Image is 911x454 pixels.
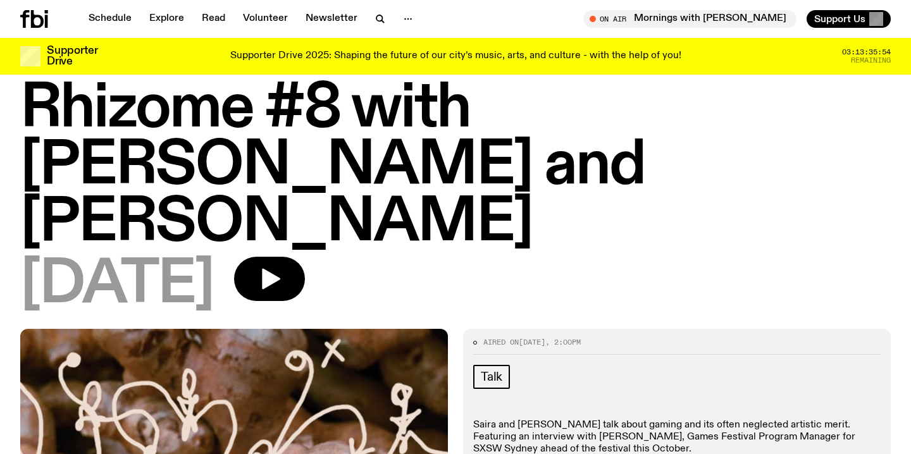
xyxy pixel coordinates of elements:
[481,370,502,384] span: Talk
[81,10,139,28] a: Schedule
[842,49,891,56] span: 03:13:35:54
[20,257,214,314] span: [DATE]
[235,10,295,28] a: Volunteer
[851,57,891,64] span: Remaining
[20,81,891,252] h1: Rhizome #8 with [PERSON_NAME] and [PERSON_NAME]
[230,51,681,62] p: Supporter Drive 2025: Shaping the future of our city’s music, arts, and culture - with the help o...
[519,337,545,347] span: [DATE]
[483,337,519,347] span: Aired on
[583,10,796,28] button: On AirMornings with [PERSON_NAME]
[298,10,365,28] a: Newsletter
[807,10,891,28] button: Support Us
[473,365,510,389] a: Talk
[47,46,97,67] h3: Supporter Drive
[545,337,581,347] span: , 2:00pm
[194,10,233,28] a: Read
[814,13,865,25] span: Support Us
[142,10,192,28] a: Explore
